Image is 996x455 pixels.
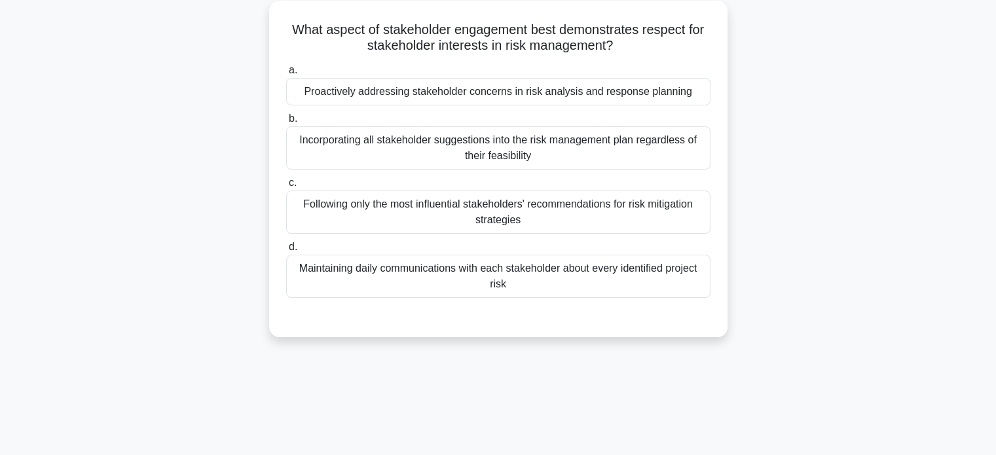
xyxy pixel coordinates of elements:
[289,64,297,75] span: a.
[289,113,297,124] span: b.
[289,177,297,188] span: c.
[286,78,710,105] div: Proactively addressing stakeholder concerns in risk analysis and response planning
[286,191,710,234] div: Following only the most influential stakeholders' recommendations for risk mitigation strategies
[289,241,297,252] span: d.
[286,255,710,298] div: Maintaining daily communications with each stakeholder about every identified project risk
[285,22,712,54] h5: What aspect of stakeholder engagement best demonstrates respect for stakeholder interests in risk...
[286,126,710,170] div: Incorporating all stakeholder suggestions into the risk management plan regardless of their feasi...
